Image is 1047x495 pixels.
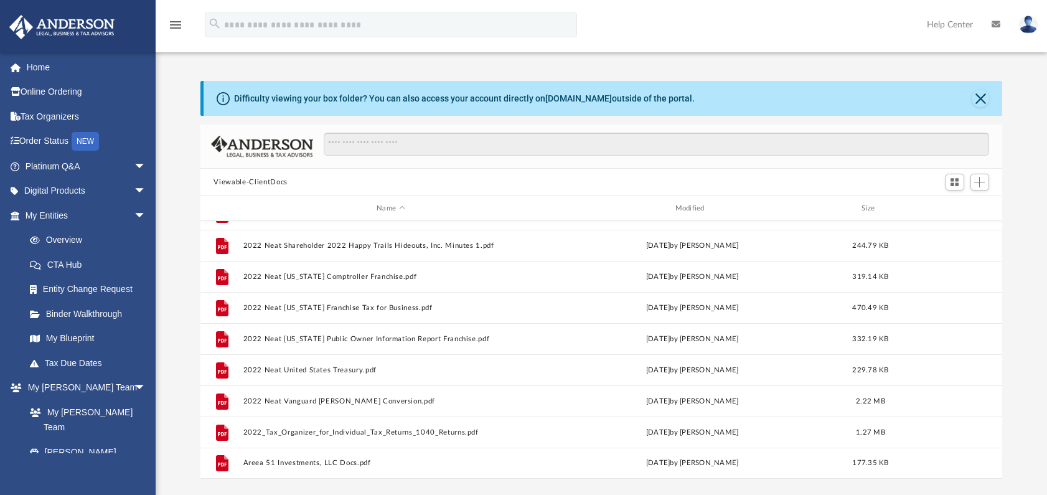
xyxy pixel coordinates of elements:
a: Digital Productsarrow_drop_down [9,179,165,204]
button: Viewable-ClientDocs [214,177,287,188]
div: [DATE] by [PERSON_NAME] [544,303,840,314]
a: Tax Organizers [9,104,165,129]
span: arrow_drop_down [134,154,159,179]
div: [DATE] by [PERSON_NAME] [544,240,840,252]
a: menu [168,24,183,32]
div: id [901,203,988,214]
a: Tax Due Dates [17,351,165,375]
div: [DATE] by [PERSON_NAME] [544,427,840,438]
span: 244.79 KB [852,242,888,249]
div: Name [242,203,538,214]
img: Anderson Advisors Platinum Portal [6,15,118,39]
button: Add [970,174,989,191]
span: 332.19 KB [852,336,888,342]
a: [DOMAIN_NAME] [545,93,612,103]
a: CTA Hub [17,252,165,277]
span: 177.35 KB [852,460,888,466]
div: [DATE] by [PERSON_NAME] [544,334,840,345]
button: 2022 Neat [US_STATE] Public Owner Information Report Franchise.pdf [243,335,538,343]
span: 470.49 KB [852,304,888,311]
button: 2022 Neat [US_STATE] Franchise Tax for Business.pdf [243,304,538,312]
button: 2022_Tax_Organizer_for_Individual_Tax_Returns_1040_Returns.pdf [243,428,538,436]
div: [DATE] by [PERSON_NAME] [544,396,840,407]
a: Overview [17,228,165,253]
span: 229.78 KB [852,367,888,374]
span: arrow_drop_down [134,375,159,401]
span: 2.22 MB [856,398,885,405]
i: menu [168,17,183,32]
a: Platinum Q&Aarrow_drop_down [9,154,165,179]
div: Difficulty viewing your box folder? You can also access your account directly on outside of the p... [234,92,695,105]
a: My [PERSON_NAME] Teamarrow_drop_down [9,375,159,400]
a: Online Ordering [9,80,165,105]
div: NEW [72,132,99,151]
a: Home [9,55,165,80]
a: Order StatusNEW [9,129,165,154]
div: grid [200,221,1003,479]
div: Size [845,203,895,214]
a: My Entitiesarrow_drop_down [9,203,165,228]
div: [DATE] by [PERSON_NAME] [544,458,840,469]
span: 319.14 KB [852,273,888,280]
div: [DATE] by [PERSON_NAME] [544,365,840,376]
button: Areea 51 Investments, LLC Docs.pdf [243,459,538,467]
a: [PERSON_NAME] System [17,440,159,479]
span: arrow_drop_down [134,179,159,204]
div: [DATE] by [PERSON_NAME] [544,271,840,283]
a: Binder Walkthrough [17,301,165,326]
div: Modified [544,203,840,214]
img: User Pic [1019,16,1038,34]
button: Switch to Grid View [946,174,964,191]
a: My Blueprint [17,326,159,351]
button: Close [972,90,989,107]
input: Search files and folders [324,133,988,156]
button: 2022 Neat [US_STATE] Comptroller Franchise.pdf [243,273,538,281]
a: Entity Change Request [17,277,165,302]
button: 2022 Neat Shareholder 2022 Happy Trails Hideouts, Inc. Minutes 1.pdf [243,242,538,250]
button: 2022 Neat Vanguard [PERSON_NAME] Conversion.pdf [243,397,538,405]
a: My [PERSON_NAME] Team [17,400,153,440]
button: 2022 Neat United States Treasury.pdf [243,366,538,374]
div: id [205,203,237,214]
span: 1.27 MB [856,429,885,436]
span: arrow_drop_down [134,203,159,229]
i: search [208,17,222,31]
